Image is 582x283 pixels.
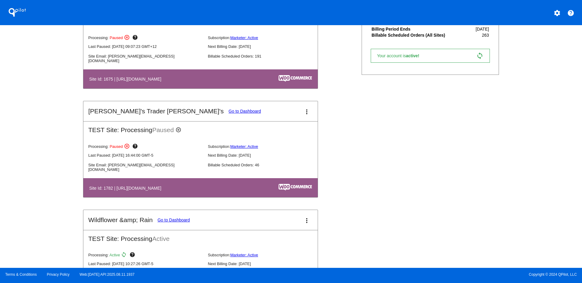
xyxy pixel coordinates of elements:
mat-icon: more_vert [303,217,310,224]
h2: TEST Site: Processing [83,230,318,242]
mat-icon: settings [554,9,561,17]
span: active! [406,53,422,58]
a: Privacy Policy [47,272,70,277]
th: Billing Period Ends [371,26,450,32]
span: Paused [110,144,123,149]
p: Site Email: [PERSON_NAME][EMAIL_ADDRESS][DOMAIN_NAME] [88,163,203,172]
p: Subscription: [208,35,323,40]
p: Subscription: [208,253,323,257]
h2: TEST Site: Processing [83,122,318,134]
img: c53aa0e5-ae75-48aa-9bee-956650975ee5 [279,184,312,191]
p: Next Billing Date: [DATE] [208,261,323,266]
h2: Wildflower &amp; Rain [88,216,152,224]
p: Processing: [88,35,203,42]
p: Billable Scheduled Orders: 191 [208,54,323,58]
a: Marketer: Active [230,35,258,40]
mat-icon: pause_circle_outline [176,127,183,134]
h4: Site Id: 1675 | [URL][DOMAIN_NAME] [89,77,164,82]
span: Active [152,235,169,242]
mat-icon: sync [476,52,483,59]
p: Processing: [88,143,203,151]
p: Last Paused: [DATE] 16:44:00 GMT-5 [88,153,203,158]
h2: [PERSON_NAME]'s Trader [PERSON_NAME]'s [88,108,224,115]
mat-icon: help [132,35,139,42]
h4: Site Id: 1782 | [URL][DOMAIN_NAME] [89,186,164,191]
p: Processing: [88,252,203,259]
p: Last Paused: [DATE] 10:27:26 GMT-5 [88,261,203,266]
a: Terms & Conditions [5,272,37,277]
p: Last Paused: [DATE] 09:07:23 GMT+12 [88,44,203,49]
a: Web:[DATE] API:2025.08.11.1937 [80,272,135,277]
th: Billable Scheduled Orders (All Sites) [371,32,450,38]
span: Copyright © 2024 QPilot, LLC [296,272,577,277]
p: Site Email: [PERSON_NAME][EMAIL_ADDRESS][DOMAIN_NAME] [88,54,203,63]
p: Next Billing Date: [DATE] [208,153,323,158]
h1: QPilot [5,6,29,18]
mat-icon: sync [121,252,128,259]
span: Paused [152,126,174,133]
a: Your account isactive! sync [371,49,490,63]
img: c53aa0e5-ae75-48aa-9bee-956650975ee5 [279,75,312,82]
mat-icon: help [129,252,137,259]
span: [DATE] [476,27,489,32]
mat-icon: pause_circle_outline [124,35,131,42]
p: Billable Scheduled Orders: 46 [208,163,323,167]
mat-icon: more_vert [303,108,310,115]
a: Go to Dashboard [158,218,190,222]
mat-icon: help [567,9,574,17]
span: Active [109,253,120,257]
a: Go to Dashboard [229,109,261,114]
a: Marketer: Active [230,253,258,257]
span: Your account is [377,53,426,58]
a: Marketer: Active [230,144,258,149]
span: Paused [110,35,123,40]
p: Next Billing Date: [DATE] [208,44,323,49]
mat-icon: help [132,143,139,151]
mat-icon: pause_circle_outline [124,143,131,151]
p: Subscription: [208,144,323,149]
span: 263 [482,33,489,38]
